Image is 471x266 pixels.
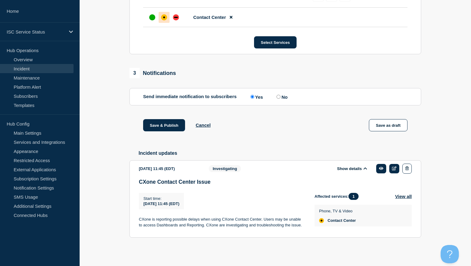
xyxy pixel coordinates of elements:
[149,14,155,20] div: up
[249,94,263,100] label: Yes
[7,29,65,34] p: ISC Service Status
[441,245,459,263] iframe: Help Scout Beacon - Open
[139,164,200,174] div: [DATE] 11:45 (EDT)
[319,209,356,213] p: Phone, TV & Video
[254,36,296,48] button: Select Services
[161,14,167,20] div: affected
[335,166,369,171] button: Show details
[277,95,280,99] input: No
[275,94,287,100] label: No
[395,193,412,200] button: View all
[129,68,140,78] span: 3
[349,193,359,200] span: 1
[129,68,176,78] div: Notifications
[328,218,356,223] span: Contact Center
[250,95,254,99] input: Yes
[143,94,237,100] p: Send immediate notification to subscribers
[143,196,179,201] p: Start time :
[143,119,185,131] button: Save & Publish
[139,151,421,156] h2: Incident updates
[143,94,407,100] div: Send immediate notification to subscribers
[173,14,179,20] div: down
[319,218,324,223] div: affected
[196,122,211,128] button: Cancel
[209,165,241,172] span: Investigating
[139,179,412,185] h3: CXone Contact Center Issue
[193,15,226,20] span: Contact Center
[139,217,305,228] p: CXone is reporting possible delays when using CXone Contact Center. Users may be unable to access...
[143,201,179,206] span: [DATE] 11:45 (EDT)
[315,193,362,200] span: Affected services:
[369,119,407,131] button: Save as draft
